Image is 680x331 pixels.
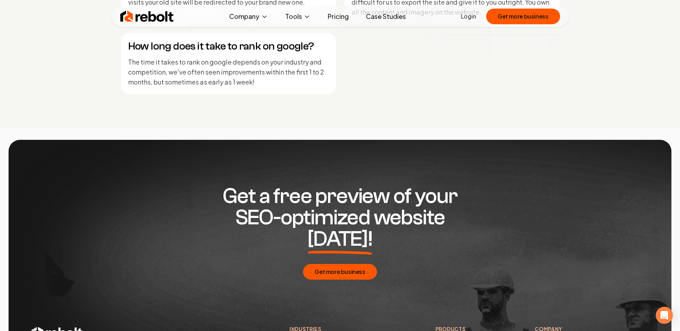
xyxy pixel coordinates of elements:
span: [DATE]! [308,228,372,250]
a: Login [461,12,476,21]
button: Get more business [303,264,377,280]
div: Open Intercom Messenger [656,307,673,324]
p: The time it takes to rank on google depends on your industry and competition, we've often seen im... [128,57,329,87]
button: Tools [279,9,316,24]
button: Company [223,9,274,24]
img: Rebolt Logo [120,9,174,24]
h4: How long does it take to rank on google? [128,40,329,53]
a: Pricing [322,9,354,24]
a: Case Studies [360,9,412,24]
button: Get more business [486,9,560,24]
h2: Get a free preview of your SEO-optimized website [203,185,477,250]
